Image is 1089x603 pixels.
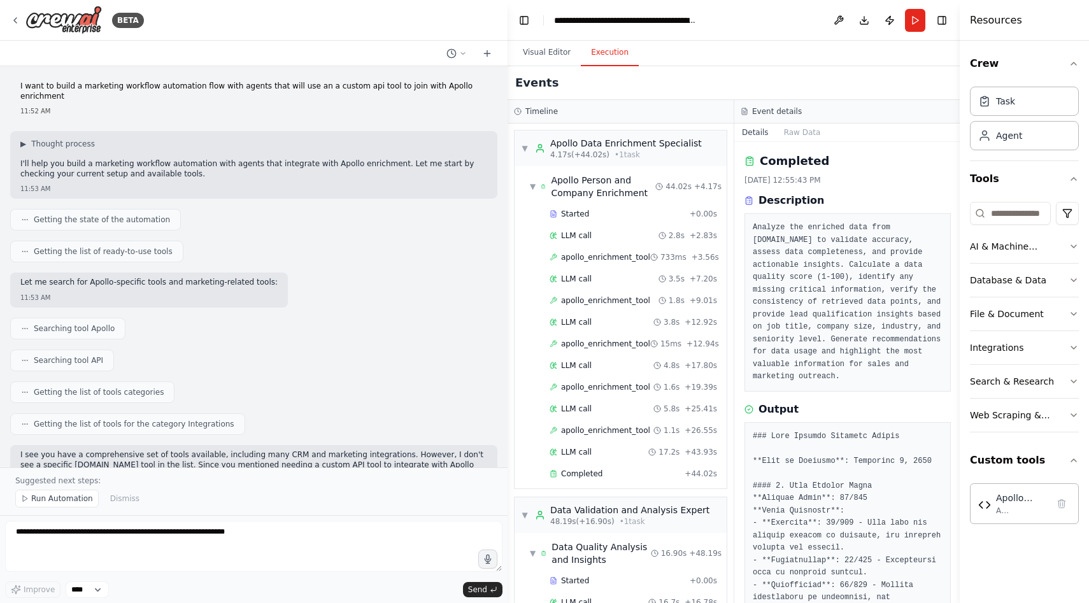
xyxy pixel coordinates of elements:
[561,317,592,327] span: LLM call
[734,124,776,141] button: Details
[615,150,640,160] span: • 1 task
[664,317,680,327] span: 3.8s
[515,11,533,29] button: Hide left sidebar
[1053,495,1071,513] button: Delete tool
[970,161,1079,197] button: Tools
[20,106,487,116] div: 11:52 AM
[744,175,951,185] div: [DATE] 12:55:43 PM
[685,425,717,436] span: + 26.55s
[15,490,99,507] button: Run Automation
[996,129,1022,142] div: Agent
[550,150,609,160] span: 4.17s (+44.02s)
[34,215,170,225] span: Getting the state of the automation
[689,548,722,558] span: + 48.19s
[34,246,173,257] span: Getting the list of ready-to-use tools
[970,365,1079,398] button: Search & Research
[970,274,1046,287] div: Database & Data
[690,295,717,306] span: + 9.01s
[20,293,278,302] div: 11:53 AM
[561,339,650,349] span: apollo_enrichment_tool
[15,476,492,486] p: Suggested next steps:
[753,222,943,383] pre: Analyze the enriched data from [DOMAIN_NAME] to validate accuracy, assess data completeness, and ...
[669,274,685,284] span: 3.5s
[561,209,589,219] span: Started
[20,278,278,288] p: Let me search for Apollo-specific tools and marketing-related tools:
[690,274,717,284] span: + 7.20s
[441,46,472,61] button: Switch to previous chat
[970,341,1023,354] div: Integrations
[530,181,536,192] span: ▼
[970,297,1079,330] button: File & Document
[110,493,139,504] span: Dismiss
[687,339,719,349] span: + 12.94s
[34,355,103,365] span: Searching tool API
[20,82,487,101] p: I want to build a marketing workflow automation flow with agents that will use an a custom api to...
[561,382,650,392] span: apollo_enrichment_tool
[669,295,685,306] span: 1.8s
[34,387,164,397] span: Getting the list of tools categories
[664,360,680,371] span: 4.8s
[776,124,829,141] button: Raw Data
[685,404,717,414] span: + 25.41s
[561,404,592,414] span: LLM call
[34,419,234,429] span: Getting the list of tools for the category Integrations
[970,443,1079,478] button: Custom tools
[661,548,687,558] span: 16.90s
[996,95,1015,108] div: Task
[550,504,709,516] div: Data Validation and Analysis Expert
[664,382,680,392] span: 1.6s
[550,516,615,527] span: 48.19s (+16.90s)
[970,230,1079,263] button: AI & Machine Learning
[34,323,115,334] span: Searching tool Apollo
[970,13,1022,28] h4: Resources
[620,516,645,527] span: • 1 task
[561,274,592,284] span: LLM call
[690,209,717,219] span: + 0.00s
[24,585,55,595] span: Improve
[970,82,1079,160] div: Crew
[692,252,719,262] span: + 3.56s
[658,447,680,457] span: 17.2s
[758,193,824,208] h3: Description
[970,240,1069,253] div: AI & Machine Learning
[694,181,722,192] span: + 4.17s
[551,174,655,199] div: Apollo Person and Company Enrichment
[581,39,639,66] button: Execution
[970,331,1079,364] button: Integrations
[513,39,581,66] button: Visual Editor
[552,541,650,566] div: Data Quality Analysis and Insights
[525,106,558,117] h3: Timeline
[561,252,650,262] span: apollo_enrichment_tool
[685,447,717,457] span: + 43.93s
[758,402,799,417] h3: Output
[970,46,1079,82] button: Crew
[996,506,1060,516] div: A comprehensive tool for [DOMAIN_NAME] API integration that provides person enrichment, company e...
[5,581,60,598] button: Improve
[685,317,717,327] span: + 12.92s
[665,181,692,192] span: 44.02s
[477,46,497,61] button: Start a new chat
[521,510,529,520] span: ▼
[468,585,487,595] span: Send
[31,493,93,504] span: Run Automation
[996,492,1060,504] div: Apollo Enrichment Tool
[970,375,1054,388] div: Search & Research
[664,425,680,436] span: 1.1s
[752,106,802,117] h3: Event details
[561,576,589,586] span: Started
[478,550,497,569] button: Click to speak your automation idea
[25,6,102,34] img: Logo
[669,231,685,241] span: 2.8s
[112,13,144,28] div: BETA
[515,74,559,92] h2: Events
[760,152,829,170] h2: Completed
[690,231,717,241] span: + 2.83s
[690,576,717,586] span: + 0.00s
[561,231,592,241] span: LLM call
[561,425,650,436] span: apollo_enrichment_tool
[20,450,487,480] p: I see you have a comprehensive set of tools available, including many CRM and marketing integrati...
[20,139,95,149] button: ▶Thought process
[933,11,951,29] button: Hide right sidebar
[685,360,717,371] span: + 17.80s
[660,339,681,349] span: 15ms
